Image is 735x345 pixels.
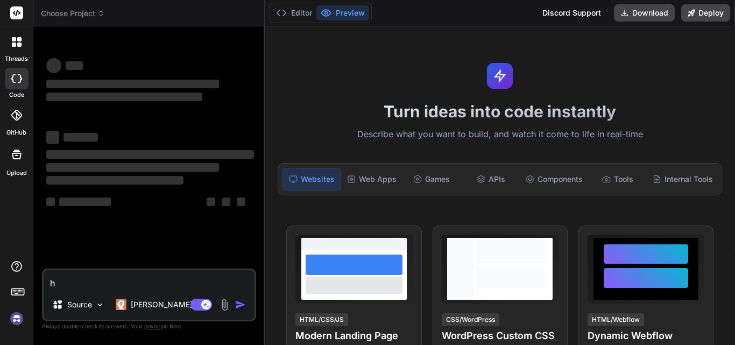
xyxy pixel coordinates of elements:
[46,58,61,73] span: ‌
[131,299,211,310] p: [PERSON_NAME] 4 S..
[237,198,245,206] span: ‌
[316,5,369,20] button: Preview
[588,313,644,326] div: HTML/Webflow
[442,328,559,343] h4: WordPress Custom CSS
[462,168,519,191] div: APIs
[521,168,587,191] div: Components
[59,198,111,206] span: ‌
[44,270,255,290] textarea: h
[95,300,104,309] img: Pick Models
[6,168,27,178] label: Upload
[46,80,219,88] span: ‌
[46,176,183,185] span: ‌
[207,198,215,206] span: ‌
[41,8,105,19] span: Choose Project
[403,168,460,191] div: Games
[46,150,254,159] span: ‌
[46,93,202,101] span: ‌
[5,54,28,64] label: threads
[614,4,675,22] button: Download
[67,299,92,310] p: Source
[63,133,98,142] span: ‌
[282,168,341,191] div: Websites
[42,321,256,332] p: Always double-check its answers. Your in Bind
[271,102,729,121] h1: Turn ideas into code instantly
[6,128,26,137] label: GitHub
[222,198,230,206] span: ‌
[66,61,83,70] span: ‌
[295,313,348,326] div: HTML/CSS/JS
[271,128,729,142] p: Describe what you want to build, and watch it come to life in real-time
[116,299,126,310] img: Claude 4 Sonnet
[648,168,717,191] div: Internal Tools
[536,4,607,22] div: Discord Support
[681,4,730,22] button: Deploy
[8,309,26,328] img: signin
[589,168,646,191] div: Tools
[144,323,164,329] span: privacy
[46,163,219,172] span: ‌
[295,328,412,343] h4: Modern Landing Page
[218,299,231,311] img: attachment
[9,90,24,100] label: code
[46,198,55,206] span: ‌
[235,299,246,310] img: icon
[272,5,316,20] button: Editor
[343,168,401,191] div: Web Apps
[442,313,499,326] div: CSS/WordPress
[46,131,59,144] span: ‌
